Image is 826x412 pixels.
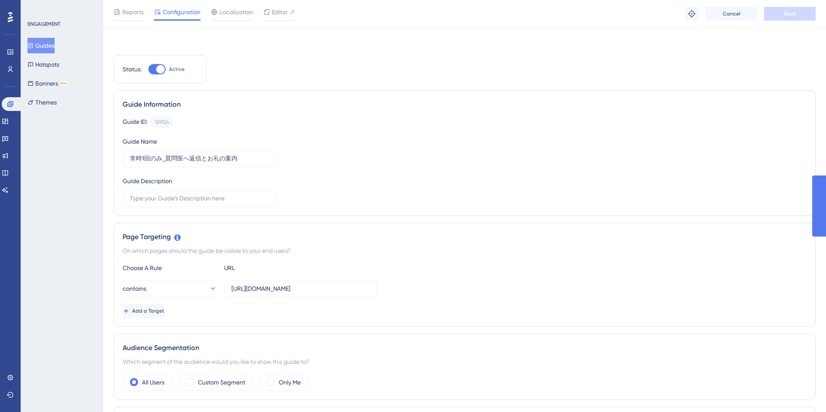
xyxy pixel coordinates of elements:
button: Hotspots [28,57,59,72]
div: ENGAGEMENT [28,21,60,28]
span: Active [169,66,185,73]
div: Which segment of the audience would you like to show this guide to? [123,357,807,367]
div: Guide Information [123,99,807,110]
button: contains [123,280,217,297]
span: Editor [272,7,288,17]
div: Guide ID: [123,117,148,128]
button: Themes [28,95,57,110]
button: Add a Target [123,304,164,318]
div: URL [224,263,319,273]
div: 129124 [155,119,169,126]
label: Only Me [279,377,301,387]
span: Save [784,10,796,17]
span: Reports [122,7,144,17]
div: Status: [123,64,142,74]
input: Type your Guide’s Name here [130,154,268,163]
button: Cancel [706,7,757,21]
span: Add a Target [132,307,164,314]
iframe: UserGuiding AI Assistant Launcher [790,378,816,404]
label: All Users [142,377,164,387]
div: On which pages should the guide be visible to your end users? [123,246,807,256]
span: contains [123,283,146,294]
span: Localization [219,7,253,17]
button: Save [764,7,816,21]
input: Type your Guide’s Description here [130,194,268,203]
span: Cancel [723,10,740,17]
div: Page Targeting [123,232,807,242]
div: BETA [60,81,68,86]
div: Guide Name [123,136,157,147]
span: Configuration [163,7,200,17]
div: Audience Segmentation [123,343,807,353]
div: Choose A Rule [123,263,217,273]
button: BannersBETA [28,76,68,91]
button: Guides [28,38,55,53]
div: Guide Description [123,176,172,186]
label: Custom Segment [198,377,245,387]
input: yourwebsite.com/path [231,284,370,293]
